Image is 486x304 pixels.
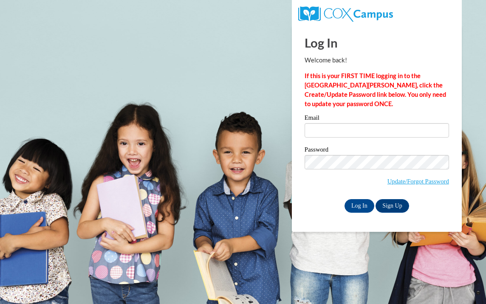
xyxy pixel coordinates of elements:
strong: If this is your FIRST TIME logging in to the [GEOGRAPHIC_DATA][PERSON_NAME], click the Create/Upd... [305,72,446,107]
input: Log In [345,199,374,213]
h1: Log In [305,34,449,51]
a: Sign Up [376,199,409,213]
label: Email [305,115,449,123]
a: COX Campus [298,10,393,17]
img: COX Campus [298,6,393,22]
p: Welcome back! [305,56,449,65]
label: Password [305,146,449,155]
a: Update/Forgot Password [387,178,449,185]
